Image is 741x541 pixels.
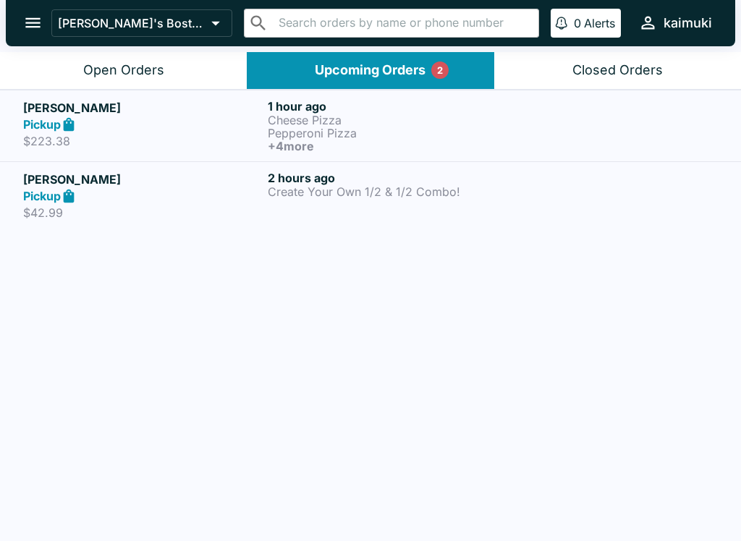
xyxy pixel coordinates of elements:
p: [PERSON_NAME]'s Boston Pizza [58,16,206,30]
button: open drawer [14,4,51,41]
h5: [PERSON_NAME] [23,99,262,116]
strong: Pickup [23,189,61,203]
div: Open Orders [83,62,164,79]
p: Pepperoni Pizza [268,127,507,140]
p: Alerts [584,16,615,30]
p: $42.99 [23,205,262,220]
strong: Pickup [23,117,61,132]
div: Closed Orders [572,62,663,79]
div: kaimuki [664,14,712,32]
p: 2 [437,63,443,77]
input: Search orders by name or phone number [274,13,533,33]
h6: 2 hours ago [268,171,507,185]
h6: + 4 more [268,140,507,153]
button: [PERSON_NAME]'s Boston Pizza [51,9,232,37]
p: 0 [574,16,581,30]
h6: 1 hour ago [268,99,507,114]
p: $223.38 [23,134,262,148]
p: Create Your Own 1/2 & 1/2 Combo! [268,185,507,198]
div: Upcoming Orders [315,62,425,79]
h5: [PERSON_NAME] [23,171,262,188]
button: kaimuki [632,7,718,38]
p: Cheese Pizza [268,114,507,127]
